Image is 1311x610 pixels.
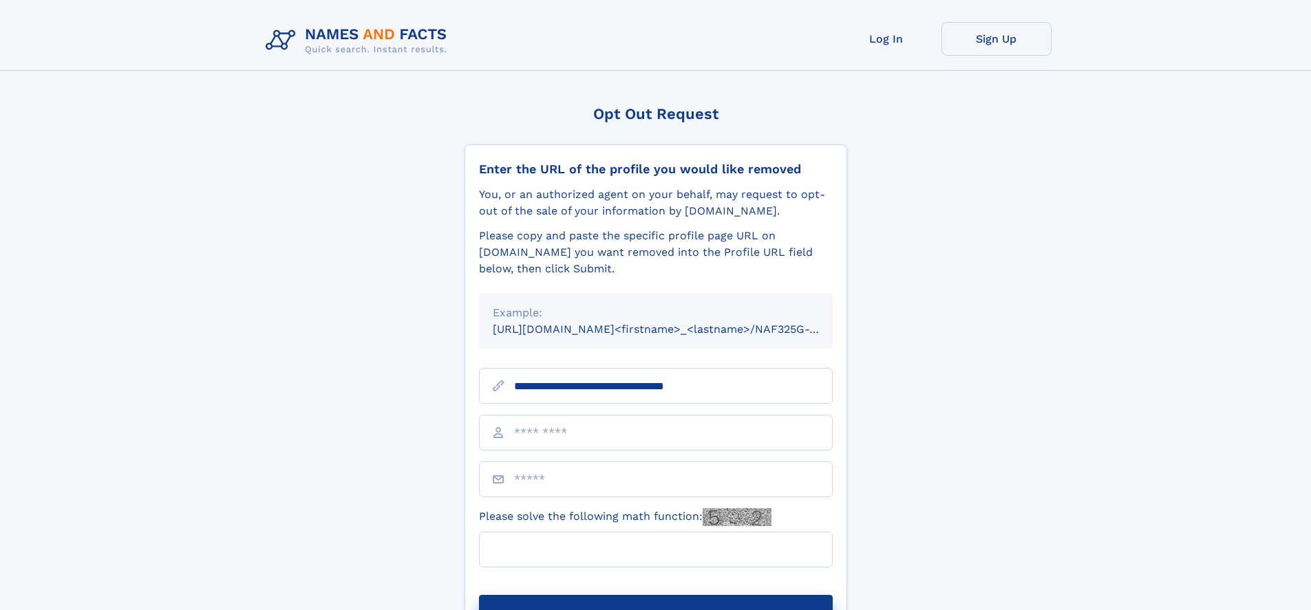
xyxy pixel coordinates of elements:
small: [URL][DOMAIN_NAME]<firstname>_<lastname>/NAF325G-xxxxxxxx [493,323,859,336]
div: Enter the URL of the profile you would like removed [479,162,833,177]
a: Log In [831,22,941,56]
img: Logo Names and Facts [260,22,458,59]
a: Sign Up [941,22,1052,56]
div: You, or an authorized agent on your behalf, may request to opt-out of the sale of your informatio... [479,186,833,219]
div: Opt Out Request [465,105,847,122]
label: Please solve the following math function: [479,508,771,526]
div: Please copy and paste the specific profile page URL on [DOMAIN_NAME] you want removed into the Pr... [479,228,833,277]
div: Example: [493,305,819,321]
